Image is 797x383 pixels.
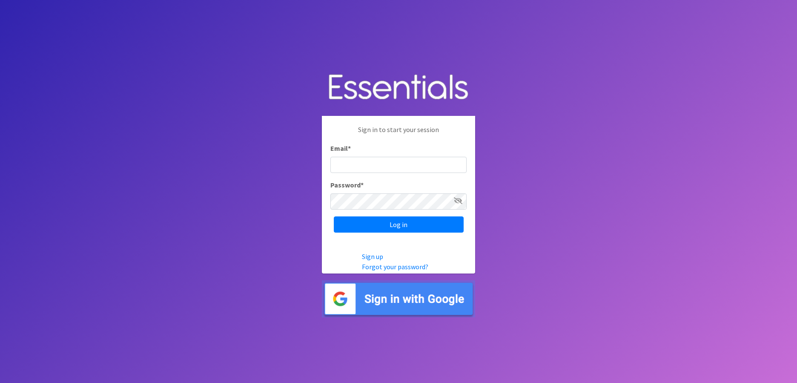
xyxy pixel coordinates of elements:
[330,143,351,153] label: Email
[348,144,351,153] abbr: required
[361,181,364,189] abbr: required
[362,252,383,261] a: Sign up
[322,280,475,317] img: Sign in with Google
[322,66,475,109] img: Human Essentials
[362,262,428,271] a: Forgot your password?
[334,216,464,233] input: Log in
[330,124,467,143] p: Sign in to start your session
[330,180,364,190] label: Password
